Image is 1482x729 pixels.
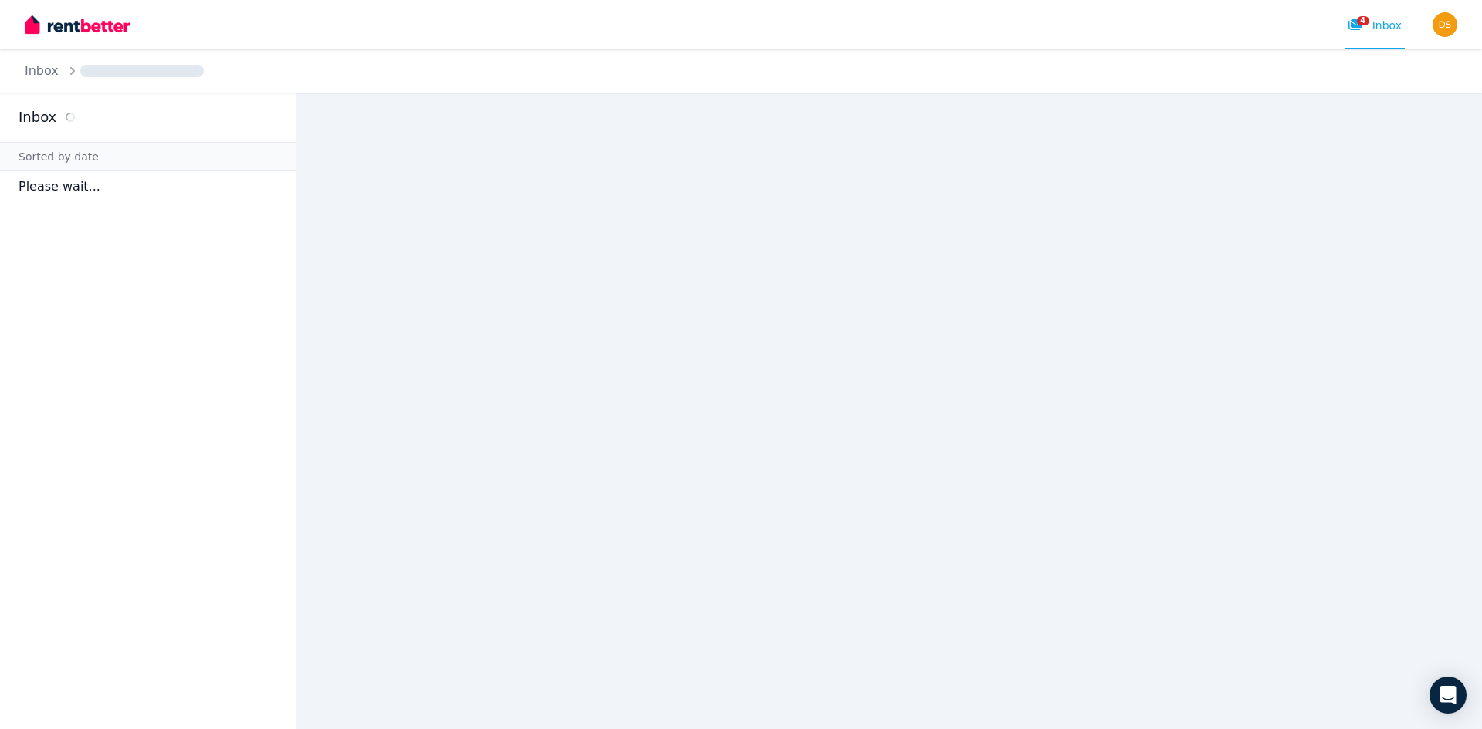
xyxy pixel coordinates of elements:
[19,106,56,128] h2: Inbox
[1430,677,1467,714] div: Open Intercom Messenger
[1433,12,1457,37] img: Dov S
[25,13,130,36] img: RentBetter
[1357,16,1369,25] span: 4
[1348,18,1402,33] div: Inbox
[25,63,59,78] a: Inbox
